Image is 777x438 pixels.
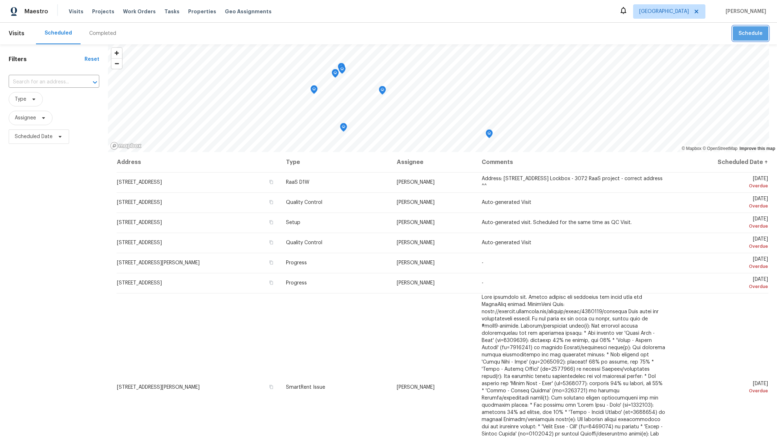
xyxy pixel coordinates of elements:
span: [STREET_ADDRESS] [117,240,162,245]
span: [DATE] [677,237,768,250]
div: Overdue [677,182,768,190]
span: [DATE] [677,176,768,190]
div: Map marker [338,65,346,76]
span: Quality Control [286,240,322,245]
h1: Filters [9,56,85,63]
span: [PERSON_NAME] [397,180,435,185]
a: Mapbox [682,146,701,151]
span: [STREET_ADDRESS] [117,220,162,225]
span: [PERSON_NAME] [397,280,435,286]
button: Copy Address [268,279,274,286]
span: Auto-generated Visit [482,240,531,245]
div: Overdue [677,387,768,394]
button: Copy Address [268,384,274,390]
div: Reset [85,56,99,63]
span: [PERSON_NAME] [397,200,435,205]
span: [PERSON_NAME] [397,220,435,225]
span: [GEOGRAPHIC_DATA] [639,8,689,15]
span: Auto-generated Visit [482,200,531,205]
button: Open [90,77,100,87]
span: [PERSON_NAME] [397,240,435,245]
span: Projects [92,8,114,15]
div: Map marker [379,86,386,97]
div: Map marker [310,85,318,96]
div: Overdue [677,243,768,250]
span: Schedule [739,29,763,38]
a: Improve this map [740,146,775,151]
span: [DATE] [677,381,768,394]
span: SmartRent Issue [286,385,325,390]
span: [STREET_ADDRESS] [117,180,162,185]
span: Assignee [15,114,36,122]
button: Copy Address [268,259,274,266]
span: Quality Control [286,200,322,205]
button: Copy Address [268,199,274,205]
span: [STREET_ADDRESS] [117,200,162,205]
span: Tasks [164,9,180,14]
span: [STREET_ADDRESS] [117,280,162,286]
div: Completed [89,30,116,37]
button: Copy Address [268,219,274,225]
button: Copy Address [268,179,274,185]
span: Geo Assignments [225,8,272,15]
span: [STREET_ADDRESS][PERSON_NAME] [117,260,200,265]
th: Comments [476,152,672,172]
div: Overdue [677,263,768,270]
span: - [482,280,483,286]
div: Overdue [677,223,768,230]
span: RaaS D1W [286,180,309,185]
span: Work Orders [123,8,156,15]
span: Progress [286,260,307,265]
div: Map marker [332,69,339,80]
th: Type [280,152,391,172]
span: Visits [69,8,83,15]
canvas: Map [108,44,769,152]
div: Scheduled [45,29,72,37]
span: [DATE] [677,196,768,210]
a: OpenStreetMap [703,146,737,151]
span: Properties [188,8,216,15]
a: Mapbox homepage [110,142,142,150]
button: Zoom out [112,58,122,69]
span: [PERSON_NAME] [397,385,435,390]
button: Schedule [733,26,768,41]
span: [DATE] [677,216,768,230]
div: Map marker [338,63,345,74]
th: Scheduled Date ↑ [671,152,768,172]
th: Assignee [391,152,476,172]
th: Address [117,152,280,172]
span: [STREET_ADDRESS][PERSON_NAME] [117,385,200,390]
button: Zoom in [112,48,122,58]
span: [DATE] [677,277,768,290]
span: [PERSON_NAME] [723,8,766,15]
span: Progress [286,280,307,286]
span: - [482,260,483,265]
span: Scheduled Date [15,133,53,140]
span: Visits [9,26,24,41]
input: Search for an address... [9,77,79,88]
button: Copy Address [268,239,274,246]
span: Auto-generated visit. Scheduled for the same time as QC Visit. [482,220,632,225]
span: [DATE] [677,257,768,270]
span: Maestro [24,8,48,15]
div: Map marker [340,123,347,134]
span: Setup [286,220,300,225]
span: Type [15,96,26,103]
div: Map marker [486,129,493,141]
div: Overdue [677,202,768,210]
span: [PERSON_NAME] [397,260,435,265]
span: Zoom out [112,59,122,69]
div: Overdue [677,283,768,290]
span: Address: [STREET_ADDRESS] Lockbox - 3072 RaaS project - correct address ^^ [482,176,663,188]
